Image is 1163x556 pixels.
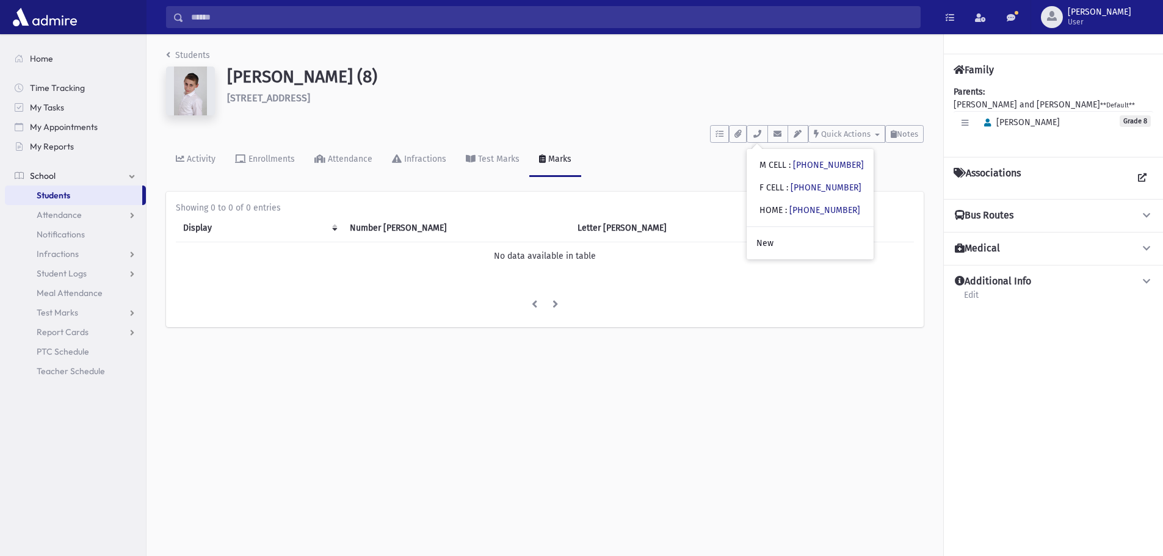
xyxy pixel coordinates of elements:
[10,5,80,29] img: AdmirePro
[5,303,146,322] a: Test Marks
[793,160,864,170] a: [PHONE_NUMBER]
[5,225,146,244] a: Notifications
[382,143,456,177] a: Infractions
[954,242,1153,255] button: Medical
[37,229,85,240] span: Notifications
[5,264,146,283] a: Student Logs
[546,154,571,164] div: Marks
[30,121,98,132] span: My Appointments
[184,154,216,164] div: Activity
[759,159,864,171] div: M CELL
[5,117,146,137] a: My Appointments
[30,82,85,93] span: Time Tracking
[5,244,146,264] a: Infractions
[30,170,56,181] span: School
[325,154,372,164] div: Attendance
[37,248,79,259] span: Infractions
[37,307,78,318] span: Test Marks
[759,181,861,194] div: F CELL
[963,288,979,310] a: Edit
[954,167,1021,189] h4: Associations
[246,154,295,164] div: Enrollments
[747,232,874,255] a: New
[954,64,994,76] h4: Family
[5,361,146,381] a: Teacher Schedule
[166,143,225,177] a: Activity
[476,154,520,164] div: Test Marks
[1068,17,1131,27] span: User
[570,214,767,242] th: Letter Mark
[1120,115,1151,127] span: Grade 8
[954,275,1153,288] button: Additional Info
[30,141,74,152] span: My Reports
[37,346,89,357] span: PTC Schedule
[402,154,446,164] div: Infractions
[789,160,791,170] span: :
[954,85,1153,147] div: [PERSON_NAME] and [PERSON_NAME]
[955,275,1031,288] h4: Additional Info
[5,137,146,156] a: My Reports
[808,125,885,143] button: Quick Actions
[5,98,146,117] a: My Tasks
[5,342,146,361] a: PTC Schedule
[227,67,924,87] h1: [PERSON_NAME] (8)
[37,268,87,279] span: Student Logs
[897,129,918,139] span: Notes
[225,143,305,177] a: Enrollments
[5,166,146,186] a: School
[791,182,861,193] a: [PHONE_NUMBER]
[37,190,70,201] span: Students
[166,50,210,60] a: Students
[954,209,1153,222] button: Bus Routes
[5,322,146,342] a: Report Cards
[954,87,985,97] b: Parents:
[1068,7,1131,17] span: [PERSON_NAME]
[166,49,210,67] nav: breadcrumb
[1131,167,1153,189] a: View all Associations
[176,201,914,214] div: Showing 0 to 0 of 0 entries
[5,78,146,98] a: Time Tracking
[785,205,787,215] span: :
[30,53,53,64] span: Home
[955,242,1000,255] h4: Medical
[955,209,1013,222] h4: Bus Routes
[5,49,146,68] a: Home
[456,143,529,177] a: Test Marks
[821,129,871,139] span: Quick Actions
[5,186,142,205] a: Students
[759,204,860,217] div: HOME
[37,209,82,220] span: Attendance
[5,283,146,303] a: Meal Attendance
[786,182,788,193] span: :
[342,214,570,242] th: Number Mark
[529,143,581,177] a: Marks
[885,125,924,143] button: Notes
[227,92,924,104] h6: [STREET_ADDRESS]
[37,287,103,298] span: Meal Attendance
[184,6,920,28] input: Search
[176,242,914,270] td: No data available in table
[30,102,64,113] span: My Tasks
[789,205,860,215] a: [PHONE_NUMBER]
[5,205,146,225] a: Attendance
[305,143,382,177] a: Attendance
[176,214,342,242] th: Display
[979,117,1060,128] span: [PERSON_NAME]
[37,366,105,377] span: Teacher Schedule
[37,327,89,338] span: Report Cards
